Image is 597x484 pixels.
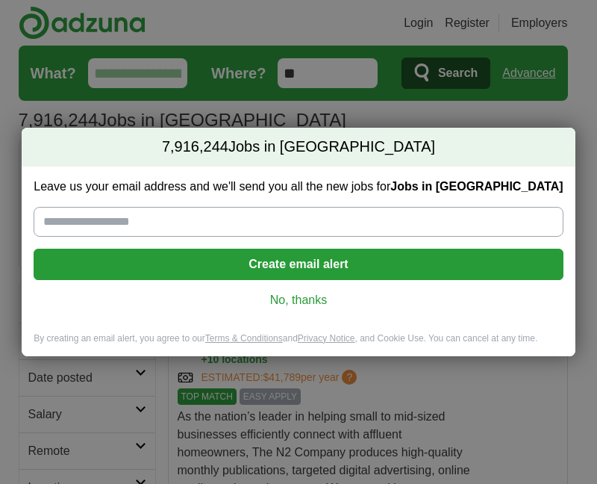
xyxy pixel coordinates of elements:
h2: Jobs in [GEOGRAPHIC_DATA] [22,128,575,167]
span: 7,916,244 [162,137,228,158]
a: Privacy Notice [298,333,355,344]
a: Terms & Conditions [205,333,283,344]
label: Leave us your email address and we'll send you all the new jobs for [34,179,563,195]
button: Create email alert [34,249,563,280]
strong: Jobs in [GEOGRAPHIC_DATA] [390,180,563,193]
a: No, thanks [46,292,551,308]
div: By creating an email alert, you agree to our and , and Cookie Use. You can cancel at any time. [22,332,575,357]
